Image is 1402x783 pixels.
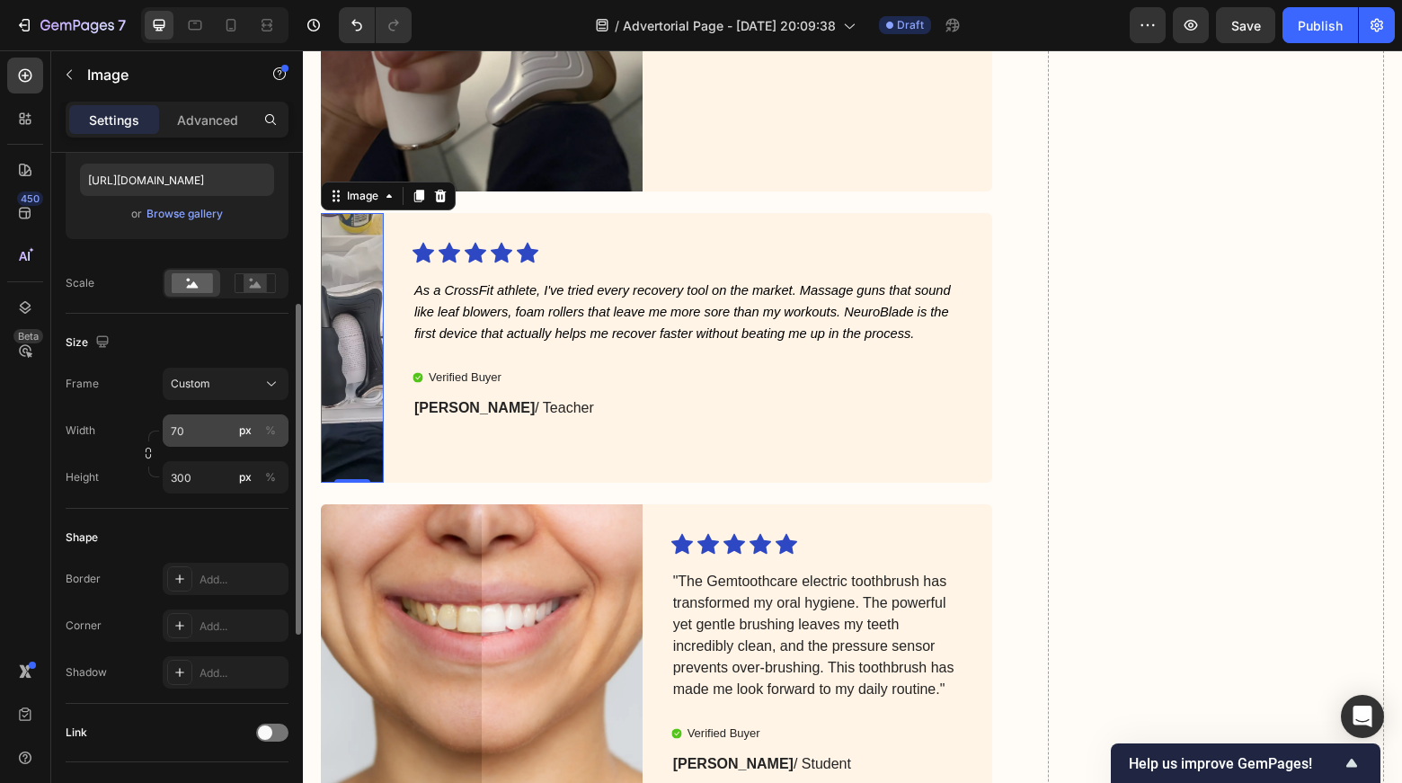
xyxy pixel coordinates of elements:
iframe: Design area [303,50,1402,783]
p: Advanced [177,111,238,129]
div: Add... [200,572,284,588]
button: % [235,420,256,441]
div: Publish [1298,16,1343,35]
div: Scale [66,275,94,291]
span: / [615,16,619,35]
div: Undo/Redo [339,7,412,43]
div: Open Intercom Messenger [1341,695,1384,738]
div: Beta [13,329,43,343]
div: % [265,469,276,485]
p: "The Gemtoothcare electric toothbrush has transformed my oral hygiene. The powerful yet gentle br... [370,521,660,650]
span: Custom [171,376,210,392]
div: Corner [66,618,102,634]
div: Size [66,331,113,355]
img: gempages_432750572815254551-db2bba69-2029-4ced-afe2-227af6f3a093.webp [18,454,340,766]
span: or [131,203,142,225]
p: Verified Buyer [385,676,457,691]
button: Custom [163,368,288,400]
div: Border [66,571,101,587]
div: px [239,423,252,439]
strong: [PERSON_NAME] [370,706,491,721]
div: Browse gallery [146,206,223,222]
div: Shadow [66,664,107,681]
p: / Student [370,703,660,725]
span: Save [1231,18,1261,33]
div: Link [66,725,87,741]
button: Publish [1282,7,1358,43]
div: % [265,423,276,439]
p: 7 [118,14,126,36]
button: Show survey - Help us improve GemPages! [1129,752,1362,774]
label: Width [66,423,95,439]
input: px% [163,461,288,494]
button: Browse gallery [146,205,224,223]
label: Frame [66,376,99,392]
div: Shape [66,529,98,546]
span: Advertorial Page - [DATE] 20:09:38 [623,16,836,35]
span: Draft [897,17,924,33]
label: Height [66,469,99,485]
div: 450 [17,191,43,206]
input: px% [163,414,288,447]
button: px [260,420,281,441]
button: Save [1216,7,1275,43]
p: Image [87,64,240,85]
div: Add... [200,665,284,681]
div: Add... [200,618,284,635]
button: px [260,467,281,488]
p: Settings [89,111,139,129]
input: https://example.com/image.jpg [80,164,274,196]
span: Help us improve GemPages! [1129,755,1341,772]
div: px [239,469,252,485]
button: 7 [7,7,134,43]
button: % [235,467,256,488]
